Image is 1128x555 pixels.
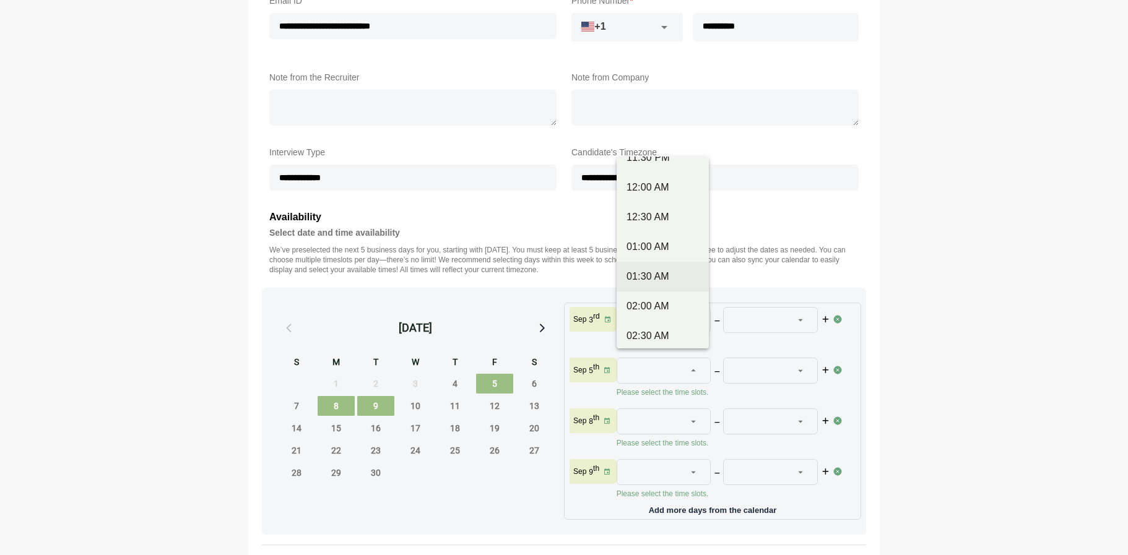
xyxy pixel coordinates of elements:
[617,489,833,499] p: Please select the time slots.
[357,374,394,394] span: Tuesday, September 2, 2025
[399,319,432,337] div: [DATE]
[627,269,699,284] div: 01:30 AM
[593,413,599,422] sup: th
[573,314,586,324] p: Sep
[397,396,434,416] span: Wednesday, September 10, 2025
[269,70,557,85] label: Note from the Recruiter
[397,441,434,460] span: Wednesday, September 24, 2025
[269,245,859,275] p: We’ve preselected the next 5 business days for you, starting with [DATE]. You must keep at least ...
[571,145,859,160] label: Candidate's Timezone
[269,145,557,160] label: Interview Type
[573,365,586,375] p: Sep
[269,209,859,225] h3: Availability
[357,418,394,438] span: Tuesday, September 16, 2025
[589,316,593,324] strong: 3
[627,180,699,195] div: 12:00 AM
[627,239,699,254] div: 01:00 AM
[617,387,833,397] p: Please select the time slots.
[476,441,513,460] span: Friday, September 26, 2025
[278,463,315,483] span: Sunday, September 28, 2025
[593,464,599,473] sup: th
[278,396,315,416] span: Sunday, September 7, 2025
[278,355,315,371] div: S
[589,468,593,476] strong: 9
[318,355,355,371] div: M
[627,329,699,343] div: 02:30 AM
[627,210,699,225] div: 12:30 AM
[589,366,593,375] strong: 5
[397,374,434,394] span: Wednesday, September 3, 2025
[571,70,859,85] label: Note from Company
[436,355,474,371] div: T
[516,355,553,371] div: S
[436,374,474,394] span: Thursday, September 4, 2025
[476,374,513,394] span: Friday, September 5, 2025
[617,438,833,448] p: Please select the time slots.
[593,312,600,321] sup: rd
[318,441,355,460] span: Monday, September 22, 2025
[627,150,699,165] div: 11:30 PM
[516,441,553,460] span: Saturday, September 27, 2025
[436,418,474,438] span: Thursday, September 18, 2025
[357,355,394,371] div: T
[627,299,699,314] div: 02:00 AM
[476,396,513,416] span: Friday, September 12, 2025
[397,418,434,438] span: Wednesday, September 17, 2025
[318,418,355,438] span: Monday, September 15, 2025
[318,463,355,483] span: Monday, September 29, 2025
[357,441,394,460] span: Tuesday, September 23, 2025
[278,418,315,438] span: Sunday, September 14, 2025
[318,374,355,394] span: Monday, September 1, 2025
[397,355,434,371] div: W
[436,441,474,460] span: Thursday, September 25, 2025
[573,416,586,426] p: Sep
[573,467,586,476] p: Sep
[269,225,859,240] h4: Select date and time availability
[516,374,553,394] span: Saturday, September 6, 2025
[357,463,394,483] span: Tuesday, September 30, 2025
[617,337,833,346] p: Please select the time slots.
[516,418,553,438] span: Saturday, September 20, 2025
[357,396,394,416] span: Tuesday, September 9, 2025
[278,441,315,460] span: Sunday, September 21, 2025
[593,363,599,371] sup: th
[476,418,513,438] span: Friday, September 19, 2025
[476,355,513,371] div: F
[589,417,593,426] strong: 8
[318,396,355,416] span: Monday, September 8, 2025
[570,501,856,514] p: Add more days from the calendar
[516,396,553,416] span: Saturday, September 13, 2025
[436,396,474,416] span: Thursday, September 11, 2025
